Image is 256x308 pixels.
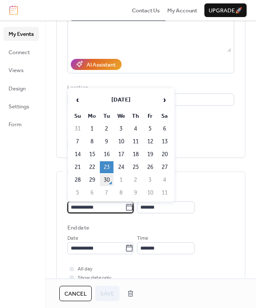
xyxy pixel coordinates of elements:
td: 16 [100,148,113,160]
div: AI Assistant [87,61,116,69]
span: All day [78,265,93,273]
td: 23 [100,161,113,173]
span: Show date only [78,274,111,282]
a: Form [3,117,39,131]
td: 15 [85,148,99,160]
td: 10 [143,187,157,199]
div: End date [67,224,89,232]
th: We [114,110,128,122]
span: Settings [9,102,29,111]
td: 3 [143,174,157,186]
span: Form [9,120,22,129]
td: 10 [114,136,128,148]
div: Location [67,84,233,92]
td: 25 [129,161,143,173]
td: 4 [158,174,172,186]
td: 4 [129,123,143,135]
span: My Events [9,30,34,38]
td: 2 [129,174,143,186]
a: My Account [167,6,197,15]
td: 11 [129,136,143,148]
th: Su [71,110,84,122]
th: Tu [100,110,113,122]
span: › [158,91,171,108]
button: Upgrade🚀 [204,3,247,17]
button: AI Assistant [71,59,122,70]
td: 11 [158,187,172,199]
td: 8 [85,136,99,148]
td: 9 [129,187,143,199]
a: Settings [3,99,39,113]
td: 19 [143,148,157,160]
td: 1 [85,123,99,135]
span: Design [9,84,26,93]
td: 2 [100,123,113,135]
th: Th [129,110,143,122]
span: Views [9,66,23,75]
td: 8 [114,187,128,199]
td: 30 [100,174,113,186]
td: 7 [71,136,84,148]
a: My Events [3,27,39,41]
a: Views [3,63,39,77]
span: ‹ [71,91,84,108]
td: 12 [143,136,157,148]
td: 29 [85,174,99,186]
td: 28 [71,174,84,186]
td: 26 [143,161,157,173]
span: Date [67,234,78,243]
td: 1 [114,174,128,186]
td: 22 [85,161,99,173]
span: Upgrade 🚀 [209,6,242,15]
th: [DATE] [85,91,157,109]
td: 3 [114,123,128,135]
span: Cancel [64,290,87,298]
td: 20 [158,148,172,160]
td: 5 [71,187,84,199]
td: 9 [100,136,113,148]
td: 18 [129,148,143,160]
a: Connect [3,45,39,59]
button: Cancel [59,286,92,301]
td: 14 [71,148,84,160]
a: Contact Us [132,6,160,15]
th: Fr [143,110,157,122]
td: 13 [158,136,172,148]
td: 17 [114,148,128,160]
td: 24 [114,161,128,173]
td: 21 [71,161,84,173]
span: Time [137,234,148,243]
th: Mo [85,110,99,122]
td: 6 [158,123,172,135]
td: 7 [100,187,113,199]
span: Connect [9,48,30,57]
td: 5 [143,123,157,135]
td: 6 [85,187,99,199]
img: logo [9,6,18,15]
td: 27 [158,161,172,173]
th: Sa [158,110,172,122]
td: 31 [71,123,84,135]
a: Design [3,81,39,95]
